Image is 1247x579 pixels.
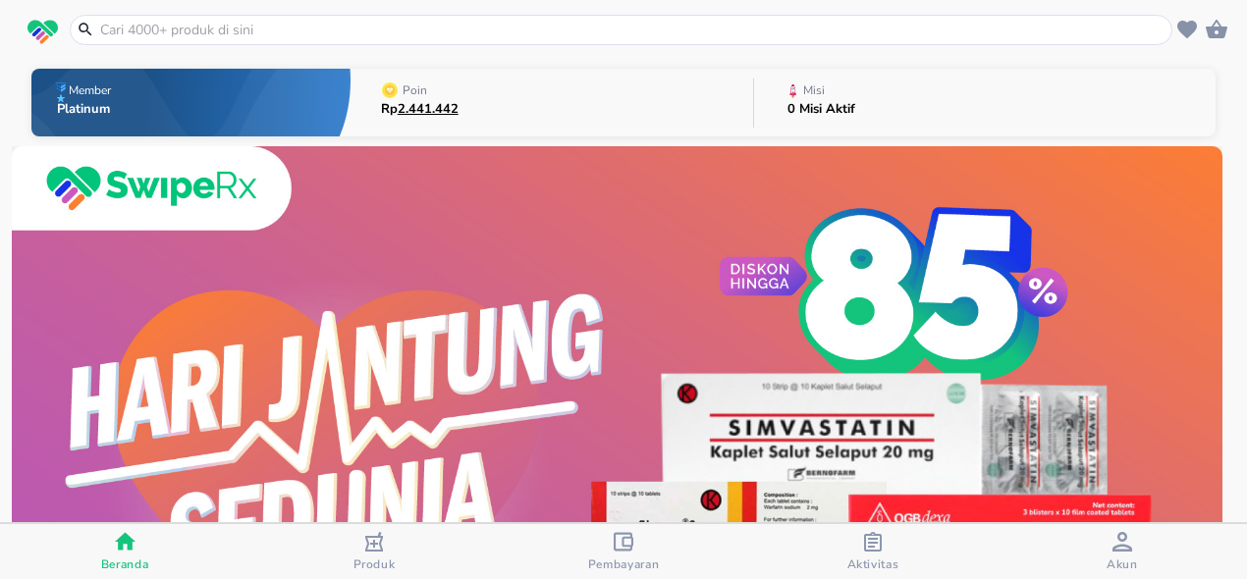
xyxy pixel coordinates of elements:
span: Akun [1107,556,1138,572]
button: Misi0 Misi Aktif [754,64,1216,141]
button: Produk [249,524,499,579]
span: Pembayaran [588,556,660,572]
p: Platinum [57,103,115,116]
button: MemberPlatinum [31,64,351,141]
p: Poin [403,84,427,96]
button: Pembayaran [499,524,748,579]
p: 0 Misi Aktif [787,103,855,116]
button: Aktivitas [748,524,998,579]
p: Rp [381,103,459,116]
button: Akun [998,524,1247,579]
button: PoinRp2.441.442 [351,64,753,141]
p: Misi [803,84,825,96]
span: Produk [353,556,396,572]
img: logo_swiperx_s.bd005f3b.svg [27,20,58,45]
input: Cari 4000+ produk di sini [98,20,1167,40]
span: Beranda [101,556,149,572]
span: Aktivitas [847,556,899,572]
p: Member [69,84,111,96]
tcxspan: Call 2.441.442 via 3CX [398,100,459,118]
